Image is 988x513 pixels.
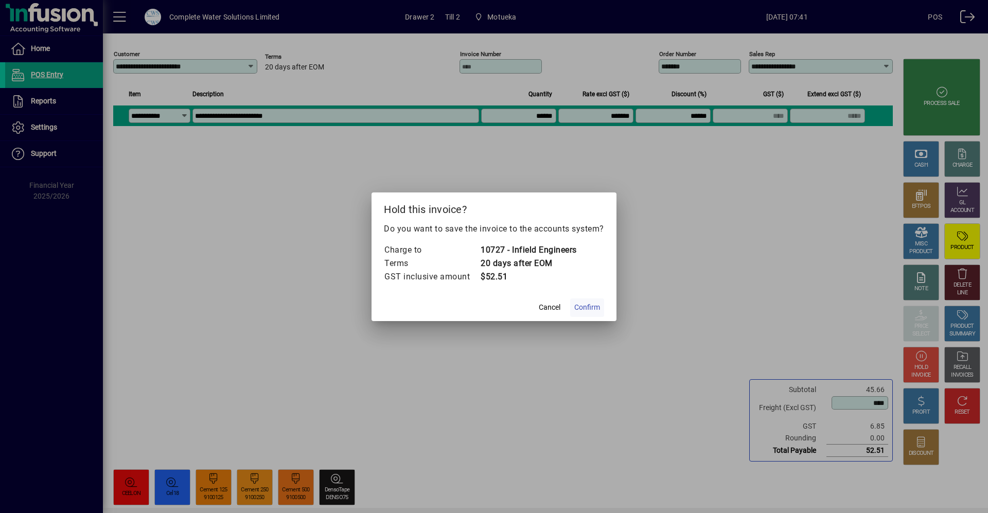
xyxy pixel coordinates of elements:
span: Cancel [539,302,560,313]
td: Charge to [384,243,480,257]
button: Cancel [533,298,566,317]
td: Terms [384,257,480,270]
button: Confirm [570,298,604,317]
span: Confirm [574,302,600,313]
p: Do you want to save the invoice to the accounts system? [384,223,604,235]
td: 10727 - Infield Engineers [480,243,577,257]
td: GST inclusive amount [384,270,480,284]
td: 20 days after EOM [480,257,577,270]
h2: Hold this invoice? [372,192,616,222]
td: $52.51 [480,270,577,284]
